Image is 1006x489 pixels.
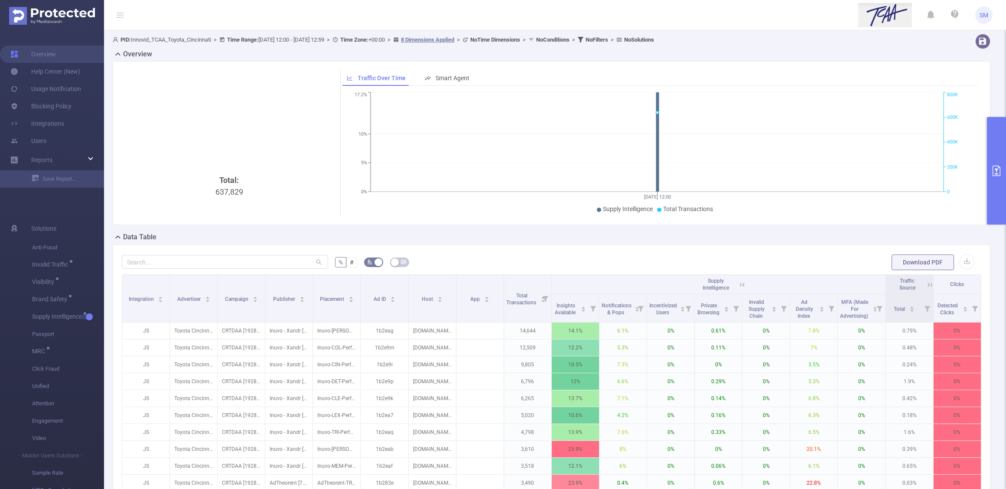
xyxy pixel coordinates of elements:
[790,441,837,457] p: 20.1%
[122,339,169,356] p: JS
[340,36,368,43] b: Time Zone:
[504,356,551,373] p: 9,805
[32,412,104,430] span: Engagement
[909,308,914,311] i: icon: caret-down
[647,356,694,373] p: 0%
[122,373,169,390] p: JS
[581,308,586,311] i: icon: caret-down
[555,303,577,316] span: Insights Available
[899,278,915,291] span: Traffic Source
[409,373,456,390] p: [DOMAIN_NAME]
[504,373,551,390] p: 6,796
[170,339,217,356] p: Toyota Cincinnati [4291]
[504,424,551,440] p: 4,798
[32,239,104,256] span: Anti-Fraud
[938,303,958,316] span: Detected Clicks
[273,296,296,302] span: Publisher
[265,441,313,457] p: Inuvo - Xandr [9069]
[644,194,671,200] tspan: [DATE] 12:00
[680,308,685,311] i: icon: caret-down
[796,299,813,319] span: Ad Density Index
[205,295,210,300] div: Sort
[790,390,837,407] p: 6.8%
[313,407,360,424] p: Inuvo-LEX-PerformanceDisplay-300X250-Cross-Device [4226356]
[934,390,981,407] p: 0%
[300,295,305,298] i: icon: caret-up
[10,46,56,63] a: Overview
[742,458,790,474] p: 0%
[31,220,56,237] span: Solutions
[391,299,395,301] i: icon: caret-down
[599,356,647,373] p: 7.3%
[10,115,64,132] a: Integrations
[32,296,70,302] span: Brand Safety
[599,424,647,440] p: 7.6%
[123,49,152,59] h2: Overview
[947,92,958,98] tspan: 800K
[170,390,217,407] p: Toyota Cincinnati [4291]
[361,323,408,339] p: 1b2eag
[909,305,914,308] i: icon: caret-up
[947,140,958,145] tspan: 400K
[504,390,551,407] p: 6,265
[361,339,408,356] p: 1b2e9m
[409,390,456,407] p: [DOMAIN_NAME]
[778,294,790,322] i: Filter menu
[695,424,742,440] p: 0.33%
[504,441,551,457] p: 3,610
[170,323,217,339] p: Toyota Cincinnati [4291]
[205,299,210,301] i: icon: caret-down
[820,308,824,311] i: icon: caret-down
[790,323,837,339] p: 7.8%
[790,339,837,356] p: 7%
[947,189,950,195] tspan: 0
[819,305,824,310] div: Sort
[552,356,599,373] p: 10.5%
[438,299,443,301] i: icon: caret-down
[552,407,599,424] p: 10.6%
[361,390,408,407] p: 1b2e9k
[724,305,729,310] div: Sort
[820,305,824,308] i: icon: caret-up
[170,441,217,457] p: Toyota Cincinnati [4291]
[177,296,202,302] span: Advertiser
[772,305,777,308] i: icon: caret-up
[599,373,647,390] p: 6.6%
[695,390,742,407] p: 0.14%
[218,390,265,407] p: CRTDAA [192860]
[894,306,906,312] span: Total
[436,75,469,81] span: Smart Agent
[680,305,685,310] div: Sort
[313,373,360,390] p: Inuvo-DET-PerformanceDisplay-300X250-Cross-Device [4226348]
[963,308,968,311] i: icon: caret-down
[158,295,163,298] i: icon: caret-up
[300,295,305,300] div: Sort
[886,323,933,339] p: 0.79%
[886,339,933,356] p: 0.48%
[520,36,528,43] span: >
[454,36,462,43] span: >
[361,424,408,440] p: 1b2eaq
[790,373,837,390] p: 5.3%
[838,407,885,424] p: 0%
[703,278,729,291] span: Supply Intelligence
[227,36,258,43] b: Time Range:
[695,458,742,474] p: 0.06%
[695,407,742,424] p: 0.16%
[909,305,915,310] div: Sort
[581,305,586,308] i: icon: caret-up
[401,259,406,264] i: icon: table
[724,308,729,311] i: icon: caret-down
[484,295,489,300] div: Sort
[355,92,367,98] tspan: 17.2%
[886,373,933,390] p: 1.9%
[358,75,406,81] span: Traffic Over Time
[320,296,345,302] span: Placement
[536,36,570,43] b: No Conditions
[129,296,155,302] span: Integration
[552,373,599,390] p: 12%
[742,339,790,356] p: 0%
[253,295,258,300] div: Sort
[838,424,885,440] p: 0%
[438,295,443,298] i: icon: caret-up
